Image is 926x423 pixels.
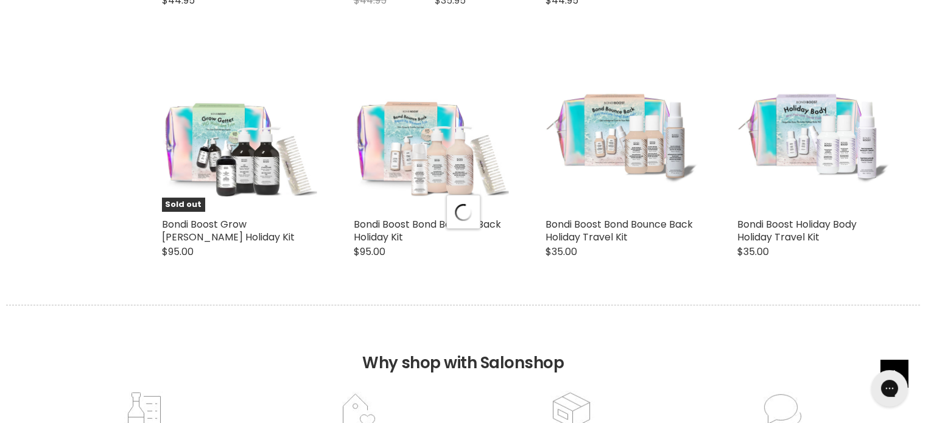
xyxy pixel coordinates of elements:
a: Bondi Boost Holiday Body Holiday Travel Kit [737,217,857,244]
a: Bondi Boost Bond Bounce Back Holiday Travel Kit [545,57,701,212]
span: $95.00 [354,245,385,259]
a: Back to top [880,360,908,387]
span: $95.00 [162,245,194,259]
img: Bondi Boost Grow Getter HG Holiday Kit [162,71,317,197]
h2: Why shop with Salonshop [6,305,920,391]
a: Bondi Boost Grow [PERSON_NAME] Holiday Kit [162,217,295,244]
a: Bondi Boost Grow Getter HG Holiday Kit Sold out [162,57,317,212]
img: Bondi Boost Bond Bounce Back Holiday Travel Kit [545,72,701,196]
a: Bondi Boost Bond Bounce Back Holiday Kit [354,217,501,244]
a: Bondi Boost Holiday Body Holiday Travel Kit [737,57,893,212]
span: $35.00 [545,245,577,259]
a: Bondi Boost Bond Bounce Back Holiday Kit [354,57,509,212]
span: Sold out [162,198,205,212]
img: Bondi Boost Bond Bounce Back Holiday Kit [354,71,509,197]
span: Back to top [880,360,908,391]
img: Bondi Boost Holiday Body Holiday Travel Kit [737,72,893,196]
a: Bondi Boost Bond Bounce Back Holiday Travel Kit [545,217,693,244]
span: $35.00 [737,245,769,259]
iframe: Gorgias live chat messenger [865,366,914,411]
